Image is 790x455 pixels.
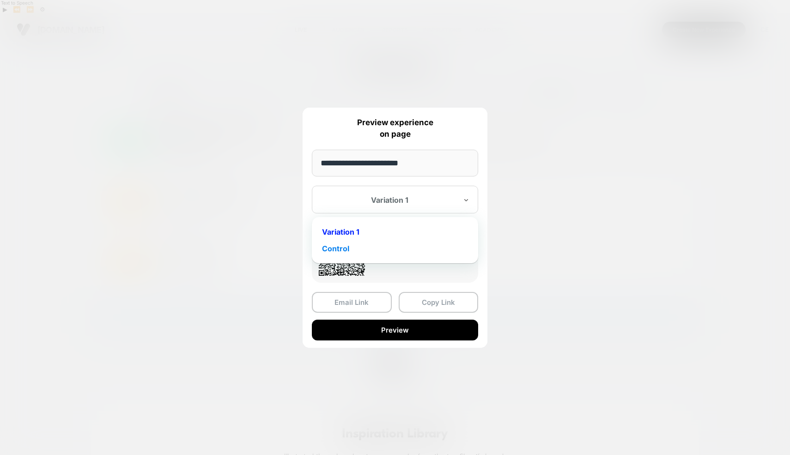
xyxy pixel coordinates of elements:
button: Preview [312,320,478,340]
button: Email Link [312,292,392,313]
button: Copy Link [399,292,479,313]
div: Control [316,240,474,257]
div: Variation 1 [316,224,474,240]
p: Preview experience on page [312,117,478,140]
